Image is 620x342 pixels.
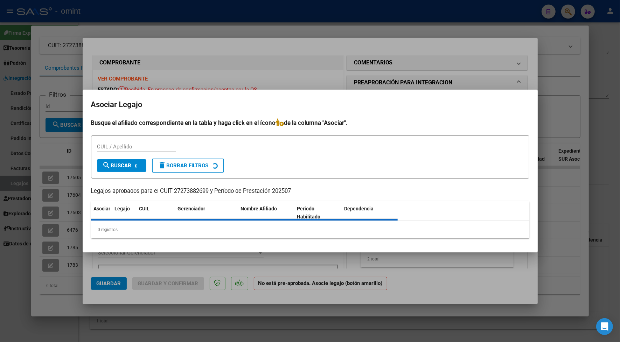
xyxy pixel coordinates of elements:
[91,221,529,238] div: 0 registros
[294,201,341,224] datatable-header-cell: Periodo Habilitado
[103,161,111,169] mat-icon: search
[91,187,529,196] p: Legajos aprobados para el CUIT 27273882699 y Período de Prestación 202507
[341,201,398,224] datatable-header-cell: Dependencia
[152,159,224,173] button: Borrar Filtros
[344,206,374,211] span: Dependencia
[115,206,130,211] span: Legajo
[596,318,613,335] div: Open Intercom Messenger
[112,201,137,224] datatable-header-cell: Legajo
[137,201,175,224] datatable-header-cell: CUIL
[103,162,132,169] span: Buscar
[178,206,205,211] span: Gerenciador
[91,201,112,224] datatable-header-cell: Asociar
[91,98,529,111] h2: Asociar Legajo
[175,201,238,224] datatable-header-cell: Gerenciador
[94,206,111,211] span: Asociar
[139,206,150,211] span: CUIL
[238,201,294,224] datatable-header-cell: Nombre Afiliado
[297,206,320,219] span: Periodo Habilitado
[158,161,167,169] mat-icon: delete
[158,162,209,169] span: Borrar Filtros
[91,118,529,127] h4: Busque el afiliado correspondiente en la tabla y haga click en el ícono de la columna "Asociar".
[97,159,146,172] button: Buscar
[241,206,277,211] span: Nombre Afiliado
